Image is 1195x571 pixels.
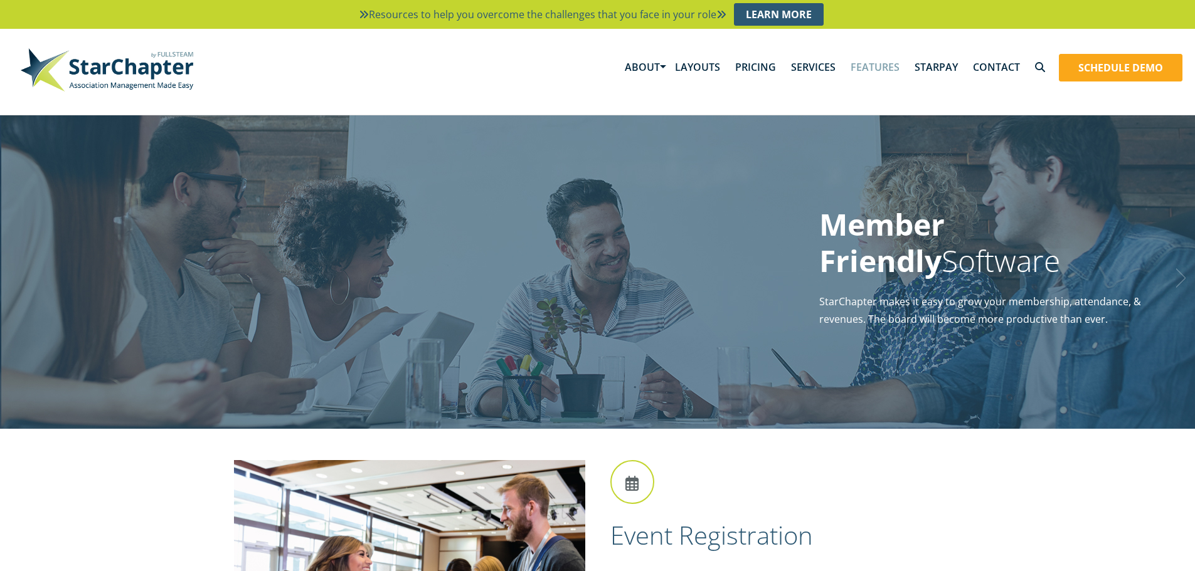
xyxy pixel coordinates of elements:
[353,3,830,26] li: Resources to help you overcome the challenges that you face in your role
[819,206,1167,278] h1: Software
[843,48,907,86] a: Features
[965,48,1028,86] a: Contact
[1176,259,1195,291] a: Next
[610,519,962,552] h2: Event Registration
[617,48,667,86] a: About
[907,48,965,86] a: StarPay
[783,48,843,86] a: Services
[728,48,783,86] a: Pricing
[13,41,201,98] img: StarChapter-with-Tagline-Main-500.jpg
[1060,55,1182,81] a: Schedule Demo
[819,293,1167,327] p: StarChapter makes it easy to grow your membership, attendance, & revenues. The board will become ...
[819,204,945,281] strong: Member Friendly
[734,3,824,26] a: Learn More
[667,48,728,86] a: Layouts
